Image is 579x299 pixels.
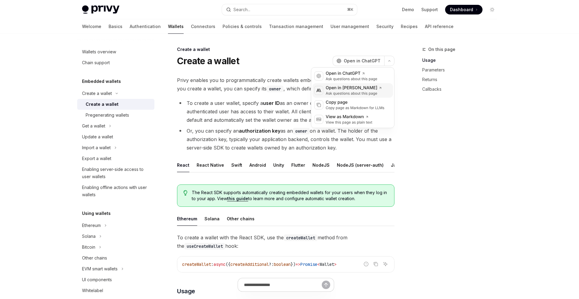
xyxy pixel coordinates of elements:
button: Toggle Get a wallet section [77,121,154,131]
a: Callbacks [422,84,502,94]
a: Pregenerating wallets [77,110,154,121]
div: Enabling server-side access to user wallets [82,166,151,180]
div: Open in [PERSON_NAME] [326,85,382,91]
div: Swift [231,158,242,172]
a: Wallets overview [77,46,154,57]
span: => [296,262,300,267]
div: Pregenerating wallets [86,112,129,119]
a: Transaction management [269,19,323,34]
button: Toggle dark mode [487,5,497,14]
li: Or, you can specify an as an on a wallet. The holder of the authorization key, typically your app... [177,127,394,152]
img: light logo [82,5,119,14]
div: View as Markdown [326,114,372,120]
a: Export a wallet [77,153,154,164]
div: View this page as plain text [326,120,372,125]
div: Create a wallet [86,101,119,108]
div: Create a wallet [82,90,112,97]
div: Unity [273,158,284,172]
div: Ethereum [177,212,197,226]
strong: authorization key [239,128,280,134]
code: owner [293,128,310,134]
h1: Create a wallet [177,55,239,66]
span: Promise [300,262,317,267]
svg: Tip [183,190,188,196]
a: Security [376,19,394,34]
span: : [211,262,214,267]
div: Bitcoin [82,244,95,251]
a: Other chains [77,253,154,263]
a: Whitelabel [77,285,154,296]
h5: Using wallets [82,210,111,217]
span: Wallet [320,262,334,267]
a: Wallets [168,19,184,34]
a: Connectors [191,19,215,34]
div: Ask questions about this page [326,91,382,96]
div: Whitelabel [82,287,103,294]
div: UI components [82,276,112,283]
div: Chain support [82,59,110,66]
a: Demo [402,7,414,13]
div: Enabling offline actions with user wallets [82,184,151,198]
div: React [177,158,189,172]
div: NodeJS [312,158,330,172]
button: Copy the contents from the code block [372,260,380,268]
span: ({ [226,262,230,267]
div: Other chains [82,254,107,262]
div: Import a wallet [82,144,111,151]
span: boolean [274,262,291,267]
span: < [317,262,320,267]
div: Solana [82,233,96,240]
div: Search... [233,6,250,13]
button: Toggle Solana section [77,231,154,242]
div: Copy page [326,99,384,105]
a: Create a wallet [77,99,154,110]
div: Export a wallet [82,155,111,162]
div: Flutter [291,158,305,172]
a: User management [331,19,369,34]
a: Chain support [77,57,154,68]
a: API reference [425,19,454,34]
code: createWallet [284,234,318,241]
button: Toggle EVM smart wallets section [77,263,154,274]
a: this guide [227,196,248,201]
a: Dashboard [445,5,482,14]
div: Android [249,158,266,172]
div: Create a wallet [177,46,394,52]
span: > [334,262,337,267]
a: Update a wallet [77,131,154,142]
span: To create a wallet with the React SDK, use the method from the hook: [177,233,394,250]
div: Ask questions about this page [326,77,377,81]
span: createAdditional [230,262,269,267]
span: Open in ChatGPT [344,58,381,64]
div: EVM smart wallets [82,265,118,272]
span: Dashboard [450,7,473,13]
span: ?: [269,262,274,267]
button: Toggle Create a wallet section [77,88,154,99]
a: Welcome [82,19,101,34]
button: Toggle Ethereum section [77,220,154,231]
div: NodeJS (server-auth) [337,158,384,172]
button: Toggle Import a wallet section [77,142,154,153]
button: Open search [222,4,357,15]
div: Solana [204,212,220,226]
a: Returns [422,75,502,84]
h5: Embedded wallets [82,78,121,85]
code: owner [267,86,283,92]
input: Ask a question... [244,278,322,291]
button: Send message [322,281,330,289]
div: Get a wallet [82,122,105,130]
span: async [214,262,226,267]
span: On this page [428,46,455,53]
a: Enabling server-side access to user wallets [77,164,154,182]
a: UI components [77,274,154,285]
button: Ask AI [381,260,389,268]
a: Support [421,7,438,13]
div: Open in ChatGPT [326,71,377,77]
span: Privy enables you to programmatically create wallets embedded within your application. When you c... [177,76,394,93]
div: Copy page as Markdown for LLMs [326,105,384,110]
a: Parameters [422,65,502,75]
span: createWallet [182,262,211,267]
span: The React SDK supports automatically creating embedded wallets for your users when they log in to... [192,190,388,202]
a: Authentication [130,19,161,34]
button: Open in ChatGPT [333,56,384,66]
